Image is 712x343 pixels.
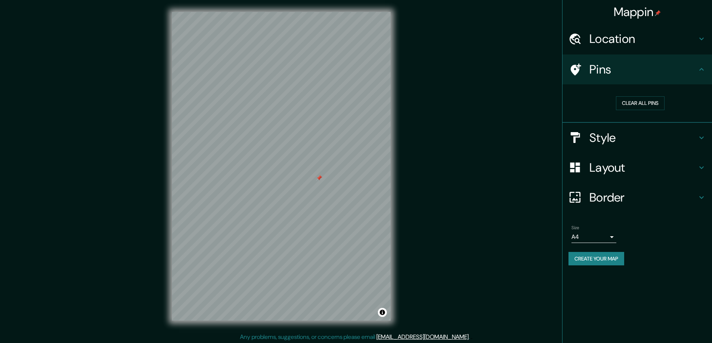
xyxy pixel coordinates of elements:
div: A4 [571,231,616,243]
a: [EMAIL_ADDRESS][DOMAIN_NAME] [376,333,469,341]
button: Toggle attribution [378,308,387,317]
p: Any problems, suggestions, or concerns please email . [240,333,470,342]
h4: Mappin [614,4,661,19]
button: Clear all pins [616,96,665,110]
div: Style [562,123,712,153]
img: pin-icon.png [655,10,661,16]
h4: Location [589,31,697,46]
iframe: Help widget launcher [645,314,704,335]
button: Create your map [568,252,624,266]
h4: Border [589,190,697,205]
div: . [471,333,472,342]
h4: Style [589,130,697,145]
label: Size [571,224,579,231]
div: . [470,333,471,342]
div: Layout [562,153,712,183]
canvas: Map [172,12,391,321]
div: Border [562,183,712,212]
h4: Layout [589,160,697,175]
div: Pins [562,54,712,84]
h4: Pins [589,62,697,77]
div: Location [562,24,712,54]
